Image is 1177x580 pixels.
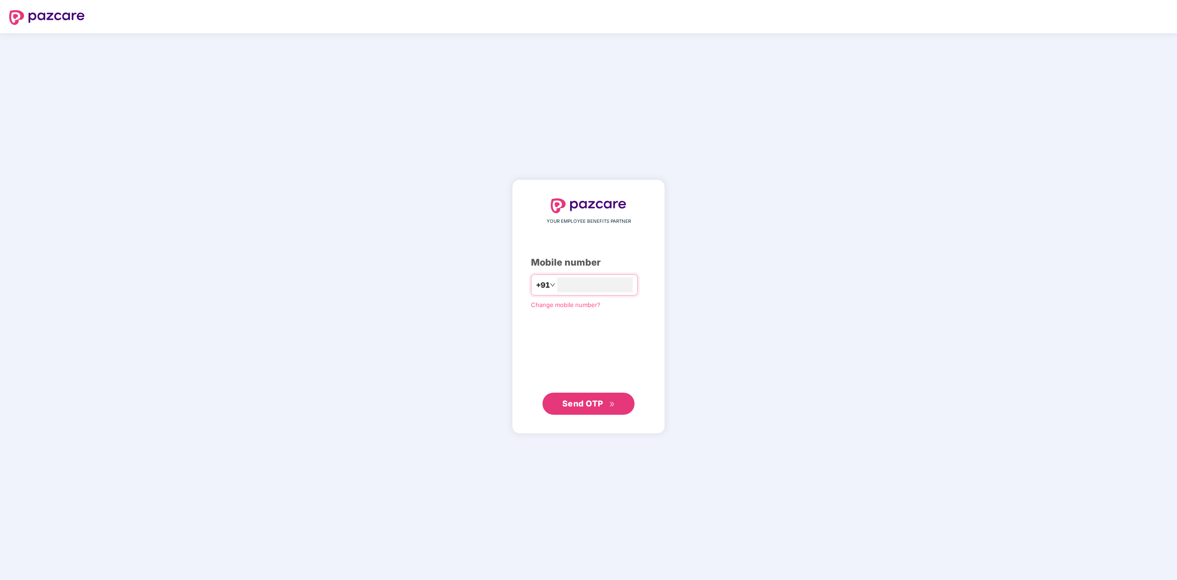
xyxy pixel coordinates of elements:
img: logo [551,198,626,213]
a: Change mobile number? [531,301,600,308]
span: YOUR EMPLOYEE BENEFITS PARTNER [547,218,631,225]
img: logo [9,10,85,25]
span: double-right [609,401,615,407]
span: Send OTP [562,399,603,408]
span: down [550,282,555,288]
button: Send OTPdouble-right [542,393,635,415]
div: Mobile number [531,255,646,270]
span: +91 [536,279,550,291]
